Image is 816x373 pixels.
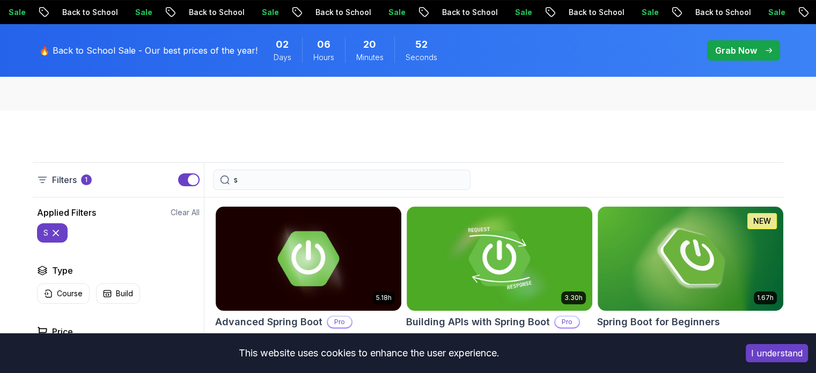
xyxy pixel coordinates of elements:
p: Pro [555,317,579,327]
span: Days [274,52,291,63]
p: Back to School [433,7,506,18]
p: Course [57,288,83,299]
p: Sale [126,7,160,18]
h2: Spring Boot for Beginners [597,315,720,330]
h2: Applied Filters [37,206,96,219]
span: Seconds [406,52,437,63]
a: Spring Boot for Beginners card1.67hNEWSpring Boot for BeginnersBuild a CRUD API with Spring Boot ... [597,206,784,354]
p: Back to School [306,7,379,18]
a: Advanced Spring Boot card5.18hAdvanced Spring BootProDive deep into Spring Boot with our advanced... [215,206,402,365]
p: Sale [253,7,287,18]
button: s [37,223,68,243]
p: 🔥 Back to School Sale - Our best prices of the year! [39,44,258,57]
p: Back to School [53,7,126,18]
p: 1 [85,175,87,184]
span: 2 Days [276,37,289,52]
p: Back to School [560,7,633,18]
input: Search Java, React, Spring boot ... [234,174,464,185]
p: Filters [52,173,77,186]
button: Build [96,283,140,304]
p: Grab Now [715,44,757,57]
p: Build a CRUD API with Spring Boot and PostgreSQL database using Spring Data JPA and Spring AI [597,333,784,354]
button: Course [37,283,90,304]
p: Learn to build robust, scalable APIs with Spring Boot, mastering REST principles, JSON handling, ... [406,333,593,365]
img: Spring Boot for Beginners card [598,207,783,311]
span: Hours [313,52,334,63]
p: NEW [753,216,771,226]
p: Sale [759,7,793,18]
p: 1.67h [757,294,774,302]
a: Building APIs with Spring Boot card3.30hBuilding APIs with Spring BootProLearn to build robust, s... [406,206,593,365]
p: Build [116,288,133,299]
p: Pro [328,317,351,327]
p: 5.18h [376,294,392,302]
p: 3.30h [564,294,583,302]
p: Sale [633,7,667,18]
p: Dive deep into Spring Boot with our advanced course, designed to take your skills from intermedia... [215,333,402,365]
span: 20 Minutes [363,37,376,52]
p: Back to School [180,7,253,18]
p: Back to School [686,7,759,18]
img: Building APIs with Spring Boot card [407,207,592,311]
h2: Type [52,264,73,277]
span: 6 Hours [317,37,330,52]
img: Advanced Spring Boot card [216,207,401,311]
span: Minutes [356,52,384,63]
h2: Building APIs with Spring Boot [406,315,550,330]
h2: Price [52,325,73,338]
span: 52 Seconds [415,37,428,52]
button: Accept cookies [746,344,808,362]
h2: Advanced Spring Boot [215,315,322,330]
p: Sale [379,7,414,18]
div: This website uses cookies to enhance the user experience. [8,341,730,365]
button: Clear All [171,207,200,218]
p: s [43,228,48,238]
p: Sale [506,7,540,18]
